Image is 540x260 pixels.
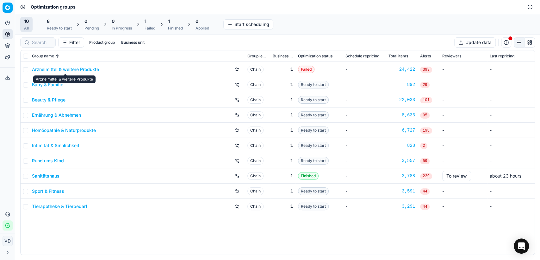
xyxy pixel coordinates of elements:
[298,111,329,119] span: Ready to start
[343,62,386,77] td: -
[440,92,487,107] td: -
[273,81,293,88] div: 1
[490,54,514,59] span: Last repricing
[388,142,415,149] div: 828
[420,143,427,149] span: 2
[343,153,386,168] td: -
[490,173,521,179] span: about 23 hours
[87,39,117,46] button: Product group
[388,81,415,88] div: 892
[33,75,96,83] div: Arzneimittel & weitere Produkte
[487,77,535,92] td: -
[343,77,386,92] td: -
[32,127,96,133] a: Homöopathie & Naturprodukte
[273,112,293,118] div: 1
[388,66,415,73] a: 24,422
[388,127,415,133] div: 6,727
[32,66,99,73] a: Arzneimittel & weitere Produkte
[273,203,293,210] div: 1
[487,153,535,168] td: -
[420,158,430,164] span: 59
[298,127,329,134] span: Ready to start
[32,39,52,46] input: Search
[440,107,487,123] td: -
[388,54,408,59] span: Total items
[47,18,50,24] span: 8
[298,54,332,59] span: Optimization status
[31,4,76,10] span: Optimization groups
[440,123,487,138] td: -
[247,142,264,149] span: Chain
[388,158,415,164] a: 3,557
[168,18,170,24] span: 1
[487,123,535,138] td: -
[514,238,529,254] div: Open Intercom Messenger
[32,142,79,149] a: Intimität & Sinnlichkeit
[247,127,264,134] span: Chain
[112,26,132,31] div: In Progress
[168,26,183,31] div: Finished
[32,173,59,179] a: Sanitätshaus
[273,127,293,133] div: 1
[247,81,264,88] span: Chain
[388,97,415,103] div: 22,033
[487,92,535,107] td: -
[32,112,81,118] a: Ernährung & Abnehmen
[54,53,60,59] button: Sorted by Group name ascending
[343,199,386,214] td: -
[420,204,430,210] span: 44
[343,123,386,138] td: -
[420,54,431,59] span: Alerts
[247,54,268,59] span: Group level
[388,173,415,179] a: 3,788
[223,19,273,29] button: Start scheduling
[273,188,293,194] div: 1
[273,158,293,164] div: 1
[298,203,329,210] span: Ready to start
[31,4,76,10] nav: breadcrumb
[487,138,535,153] td: -
[388,203,415,210] div: 3,291
[298,157,329,165] span: Ready to start
[298,81,329,88] span: Ready to start
[247,111,264,119] span: Chain
[440,153,487,168] td: -
[298,172,319,180] span: Finished
[388,188,415,194] a: 3,591
[343,92,386,107] td: -
[298,96,329,104] span: Ready to start
[440,138,487,153] td: -
[487,199,535,214] td: -
[343,168,386,184] td: -
[247,96,264,104] span: Chain
[273,173,293,179] div: 1
[247,187,264,195] span: Chain
[420,127,432,134] span: 198
[420,67,432,73] span: 393
[273,142,293,149] div: 1
[145,18,146,24] span: 1
[273,97,293,103] div: 1
[298,142,329,149] span: Ready to start
[420,82,430,88] span: 29
[32,203,87,210] a: Tierapotheke & Tierbedarf
[3,236,12,246] span: VD
[442,171,471,181] button: To review
[298,187,329,195] span: Ready to start
[84,26,99,31] div: Pending
[487,184,535,199] td: -
[273,66,293,73] div: 1
[298,66,314,73] span: Failed
[47,26,72,31] div: Ready to start
[112,18,115,24] span: 0
[32,97,65,103] a: Beauty & Pflege
[32,81,63,88] a: Baby & Familie
[343,138,386,153] td: -
[32,54,54,59] span: Group name
[345,54,379,59] span: Schedule repricing
[440,199,487,214] td: -
[388,112,415,118] a: 8,633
